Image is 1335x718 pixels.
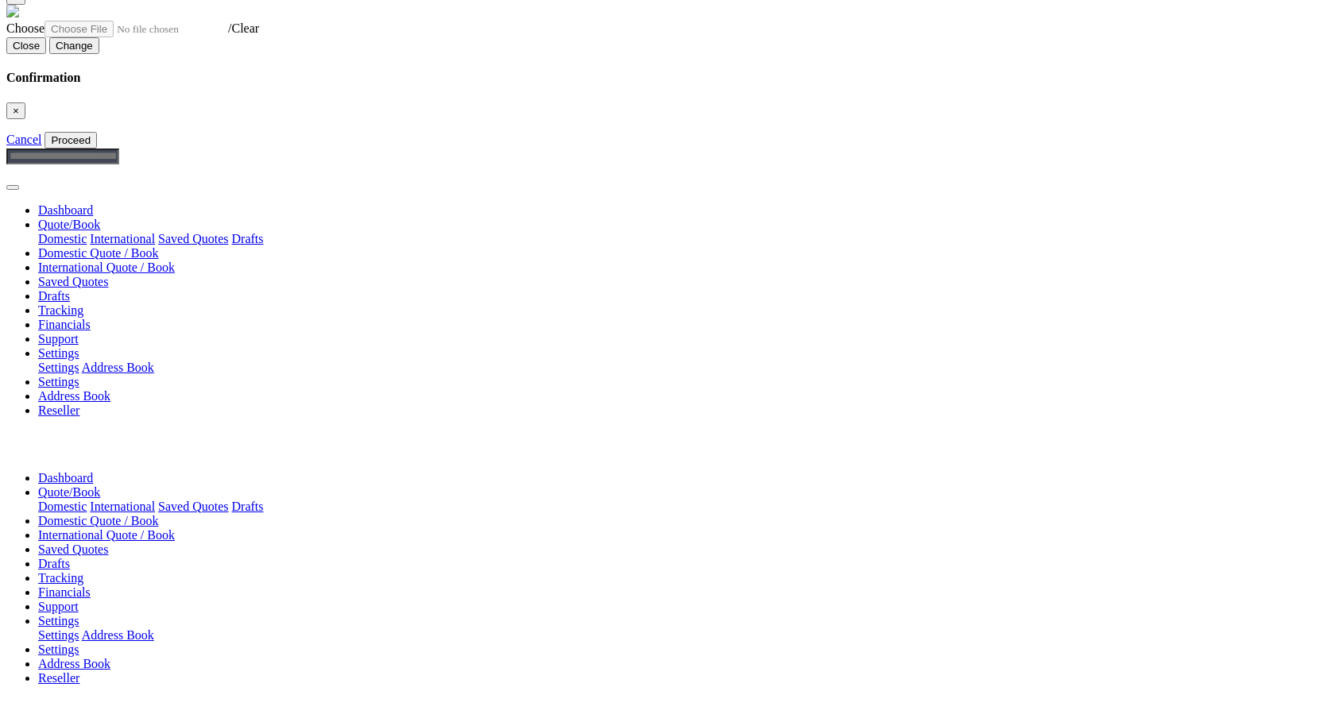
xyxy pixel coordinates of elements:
[38,571,83,585] a: Tracking
[38,289,70,303] a: Drafts
[38,628,1329,643] div: Quote/Book
[38,514,159,527] a: Domestic Quote / Book
[6,37,46,54] button: Close
[38,389,110,403] a: Address Book
[38,471,93,484] a: Dashboard
[231,21,259,35] a: Clear
[38,203,93,217] a: Dashboard
[38,303,83,317] a: Tracking
[6,5,19,17] img: GetCustomerLogo
[44,132,97,149] button: Proceed
[38,585,91,599] a: Financials
[38,528,175,542] a: International Quote / Book
[38,275,108,288] a: Saved Quotes
[158,500,228,513] a: Saved Quotes
[6,133,41,146] a: Cancel
[38,346,79,360] a: Settings
[38,542,108,556] a: Saved Quotes
[232,232,264,245] a: Drafts
[38,671,79,685] a: Reseller
[38,232,1329,246] div: Quote/Book
[38,628,79,642] a: Settings
[38,332,79,345] a: Support
[6,71,1329,85] h4: Confirmation
[6,185,19,190] button: Toggle navigation
[82,361,154,374] a: Address Book
[38,318,91,331] a: Financials
[38,614,79,627] a: Settings
[38,485,100,499] a: Quote/Book
[38,643,79,656] a: Settings
[38,375,79,388] a: Settings
[158,232,228,245] a: Saved Quotes
[38,261,175,274] a: International Quote / Book
[6,102,25,119] button: Close
[6,21,228,35] a: Choose
[38,232,87,245] a: Domestic
[38,500,1329,514] div: Quote/Book
[90,500,155,513] a: International
[38,403,79,417] a: Reseller
[232,500,264,513] a: Drafts
[38,557,70,570] a: Drafts
[38,657,110,670] a: Address Book
[38,600,79,613] a: Support
[38,361,1329,375] div: Quote/Book
[38,246,159,260] a: Domestic Quote / Book
[38,361,79,374] a: Settings
[38,218,100,231] a: Quote/Book
[49,37,99,54] button: Change
[82,628,154,642] a: Address Book
[38,500,87,513] a: Domestic
[90,232,155,245] a: International
[6,21,1329,37] div: /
